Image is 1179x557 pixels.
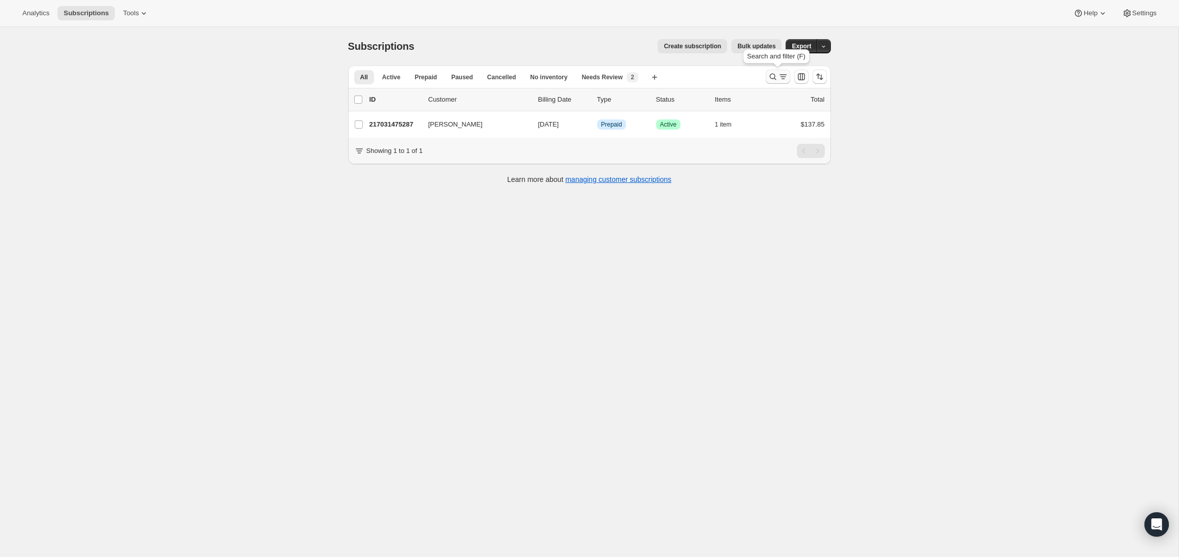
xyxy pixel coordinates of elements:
span: Paused [451,73,473,81]
button: Sort the results [813,70,827,84]
button: Help [1067,6,1113,20]
span: 2 [631,73,634,81]
span: [PERSON_NAME] [428,119,483,130]
button: Analytics [16,6,55,20]
p: Showing 1 to 1 of 1 [366,146,423,156]
p: 217031475287 [369,119,420,130]
button: Customize table column order and visibility [794,70,809,84]
span: Bulk updates [737,42,775,50]
div: Items [715,95,766,105]
button: Bulk updates [731,39,782,53]
div: 217031475287[PERSON_NAME][DATE]InfoPrepaidSuccessActive1 item$137.85 [369,117,825,132]
span: Prepaid [415,73,437,81]
span: $137.85 [801,120,825,128]
span: Prepaid [601,120,622,129]
span: Active [660,120,677,129]
span: Cancelled [487,73,516,81]
a: managing customer subscriptions [565,175,671,183]
span: Create subscription [664,42,721,50]
button: Create subscription [658,39,727,53]
span: Analytics [22,9,49,17]
span: Tools [123,9,139,17]
p: Billing Date [538,95,589,105]
button: Search and filter results [766,70,790,84]
span: Subscriptions [64,9,109,17]
button: Subscriptions [57,6,115,20]
span: Export [792,42,811,50]
p: ID [369,95,420,105]
span: Needs Review [582,73,623,81]
span: Active [382,73,400,81]
nav: Pagination [797,144,825,158]
span: 1 item [715,120,732,129]
span: No inventory [530,73,567,81]
button: Tools [117,6,155,20]
button: Settings [1116,6,1163,20]
div: Type [597,95,648,105]
span: All [360,73,368,81]
p: Customer [428,95,530,105]
p: Status [656,95,707,105]
span: Help [1083,9,1097,17]
span: Subscriptions [348,41,415,52]
div: IDCustomerBilling DateTypeStatusItemsTotal [369,95,825,105]
div: Open Intercom Messenger [1144,512,1169,537]
button: 1 item [715,117,743,132]
p: Total [811,95,824,105]
p: Learn more about [507,174,671,184]
span: Settings [1132,9,1157,17]
button: [PERSON_NAME] [422,116,524,133]
button: Create new view [646,70,663,84]
span: [DATE] [538,120,559,128]
button: Export [786,39,817,53]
